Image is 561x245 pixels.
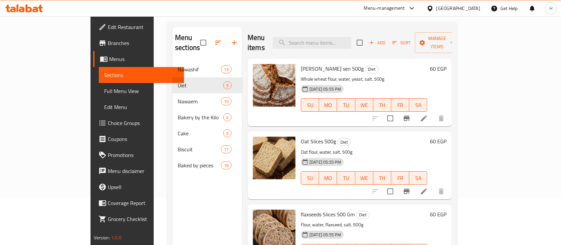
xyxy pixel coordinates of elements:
span: Edit Menu [104,103,179,111]
span: Select to update [383,111,397,125]
button: Add [367,38,388,48]
p: Oat flour, water, salt. 500g [301,148,427,156]
h2: Menu sections [175,33,200,53]
div: Cake6 [172,125,242,141]
div: Diet [356,211,370,219]
span: Coupons [108,135,179,143]
span: Upsell [108,183,179,191]
span: Nawashif [178,65,221,73]
span: 9 [224,82,231,89]
div: items [223,113,232,121]
a: Branches [93,35,184,51]
div: items [221,97,232,105]
span: Manage items [420,34,454,51]
span: [DATE] 05:55 PM [307,86,344,92]
span: Select all sections [196,36,210,50]
div: Diet [365,65,379,73]
span: Baked by pieces [178,161,221,169]
span: Diet [338,138,351,146]
a: Edit Restaurant [93,19,184,35]
button: Branch-specific-item [399,183,415,199]
div: items [221,161,232,169]
img: rusk sen 500g [253,64,295,107]
span: Promotions [108,151,179,159]
a: Upsell [93,179,184,195]
div: Menu-management [364,4,405,12]
button: SA [409,98,427,112]
span: TU [340,173,352,183]
a: Edit menu item [420,187,428,195]
h6: 60 EGP [430,64,447,73]
a: Menus [93,51,184,67]
span: 10 [221,98,231,105]
span: 1.0.0 [111,233,121,242]
button: Branch-specific-item [399,110,415,126]
span: Menu disclaimer [108,167,179,175]
span: 13 [221,66,231,73]
p: Flour, water, flaxseed, salt. 500g [301,221,427,229]
div: Nawashif13 [172,61,242,77]
div: Nawaem10 [172,93,242,109]
span: TU [340,100,352,110]
a: Edit menu item [420,114,428,122]
span: Menus [109,55,179,63]
span: Oat Slices 500g [301,136,336,146]
span: Add item [367,38,388,48]
div: items [221,145,232,153]
button: SU [301,171,319,185]
button: delete [433,183,449,199]
button: WE [355,98,373,112]
span: 16 [221,162,231,169]
span: SA [412,100,425,110]
a: Grocery Checklist [93,211,184,227]
div: items [223,129,232,137]
a: Choice Groups [93,115,184,131]
span: SU [304,100,316,110]
h2: Menu items [248,33,265,53]
span: Sort [392,39,411,47]
div: [GEOGRAPHIC_DATA] [436,5,480,12]
span: Sections [104,71,179,79]
span: [DATE] 05:55 PM [307,159,344,165]
div: Nawaem [178,97,221,105]
img: Oat Slices 500g [253,137,295,179]
span: H [549,5,552,12]
a: Coupons [93,131,184,147]
button: TU [337,171,355,185]
div: Bakery by the Kilo [178,113,223,121]
span: MO [322,100,334,110]
span: Grocery Checklist [108,215,179,223]
button: MO [319,98,337,112]
span: SU [304,173,316,183]
p: Whole wheat flour, water, yeast, salt. 500g [301,75,427,83]
h6: 60 EGP [430,137,447,146]
button: WE [355,171,373,185]
span: TH [376,100,389,110]
h6: 60 EGP [430,210,447,219]
span: FR [394,100,407,110]
span: WE [358,100,371,110]
span: Add [368,39,386,47]
button: MO [319,171,337,185]
span: Coverage Report [108,199,179,207]
a: Edit Menu [99,99,184,115]
span: 4 [224,114,231,121]
span: Biscuit [178,145,221,153]
button: Manage items [415,32,460,53]
span: Diet [365,65,378,73]
span: Cake [178,129,223,137]
span: TH [376,173,389,183]
button: FR [391,171,409,185]
div: items [221,65,232,73]
a: Full Menu View [99,83,184,99]
span: Full Menu View [104,87,179,95]
button: FR [391,98,409,112]
span: Sort items [388,38,415,48]
span: 17 [221,146,231,153]
span: flaxseeds Slices 500 Gm [301,209,355,219]
button: Sort [391,38,412,48]
span: SA [412,173,425,183]
span: WE [358,173,371,183]
div: Baked by pieces16 [172,157,242,173]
